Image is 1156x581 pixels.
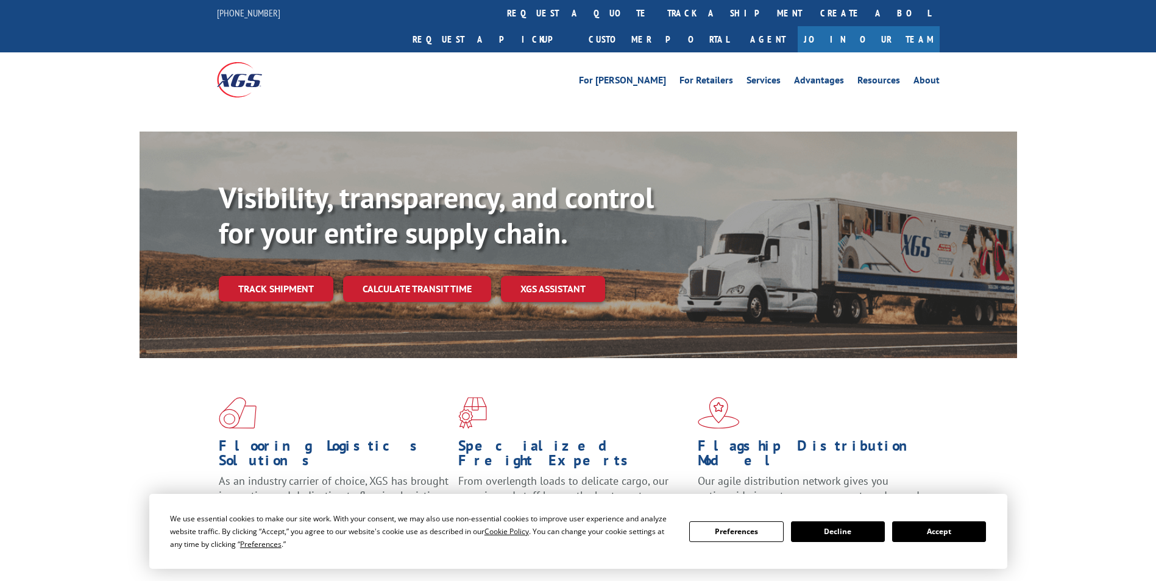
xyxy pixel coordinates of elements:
span: As an industry carrier of choice, XGS has brought innovation and dedication to flooring logistics... [219,474,449,517]
span: Our agile distribution network gives you nationwide inventory management on demand. [698,474,922,502]
span: Cookie Policy [484,526,529,537]
h1: Specialized Freight Experts [458,438,689,474]
button: Accept [892,521,986,542]
a: Services [746,76,781,89]
p: From overlength loads to delicate cargo, our experienced staff knows the best way to move your fr... [458,474,689,528]
a: Advantages [794,76,844,89]
button: Preferences [689,521,783,542]
a: XGS ASSISTANT [501,276,605,302]
a: Request a pickup [403,26,580,52]
img: xgs-icon-focused-on-flooring-red [458,397,487,429]
a: Join Our Team [798,26,940,52]
a: Customer Portal [580,26,738,52]
img: xgs-icon-flagship-distribution-model-red [698,397,740,429]
b: Visibility, transparency, and control for your entire supply chain. [219,178,654,252]
button: Decline [791,521,885,542]
a: Agent [738,26,798,52]
a: [PHONE_NUMBER] [217,7,280,19]
div: Cookie Consent Prompt [149,494,1007,569]
a: For [PERSON_NAME] [579,76,666,89]
img: xgs-icon-total-supply-chain-intelligence-red [219,397,257,429]
a: Calculate transit time [343,276,491,302]
div: We use essential cookies to make our site work. With your consent, we may also use non-essential ... [170,512,675,551]
a: For Retailers [679,76,733,89]
a: Resources [857,76,900,89]
h1: Flooring Logistics Solutions [219,438,449,474]
a: About [913,76,940,89]
h1: Flagship Distribution Model [698,438,928,474]
a: Track shipment [219,276,333,301]
span: Preferences [240,539,282,549]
